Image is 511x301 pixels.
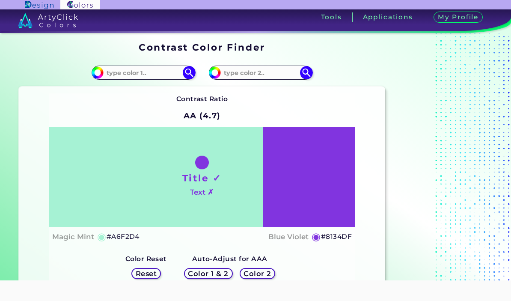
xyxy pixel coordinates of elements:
img: icon search [300,66,313,79]
h5: ◉ [97,232,107,242]
h5: #8134DF [321,231,352,242]
input: type color 2.. [221,67,300,78]
h4: Magic Mint [52,231,94,243]
img: ArtyClick Design logo [25,1,53,9]
strong: Contrast Ratio [176,95,228,103]
h5: ◉ [312,232,321,242]
input: type color 1.. [104,67,183,78]
h5: Color 2 [243,270,271,277]
img: icon search [183,66,196,79]
h3: My Profile [434,12,483,23]
h4: Blue Violet [268,231,309,243]
strong: Color Reset [125,255,167,263]
h5: #A6F2D4 [107,231,140,242]
strong: Auto-Adjust for AAA [192,255,267,263]
h2: AA (4.7) [180,106,225,125]
h1: Title ✓ [182,172,222,184]
h5: Color 1 & 2 [187,270,229,277]
h3: Tools [321,14,342,20]
img: logo_artyclick_colors_white.svg [18,13,78,28]
h3: Applications [363,14,413,20]
h5: Reset [135,270,157,277]
h1: Contrast Color Finder [139,41,265,54]
h4: Text ✗ [190,186,214,199]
